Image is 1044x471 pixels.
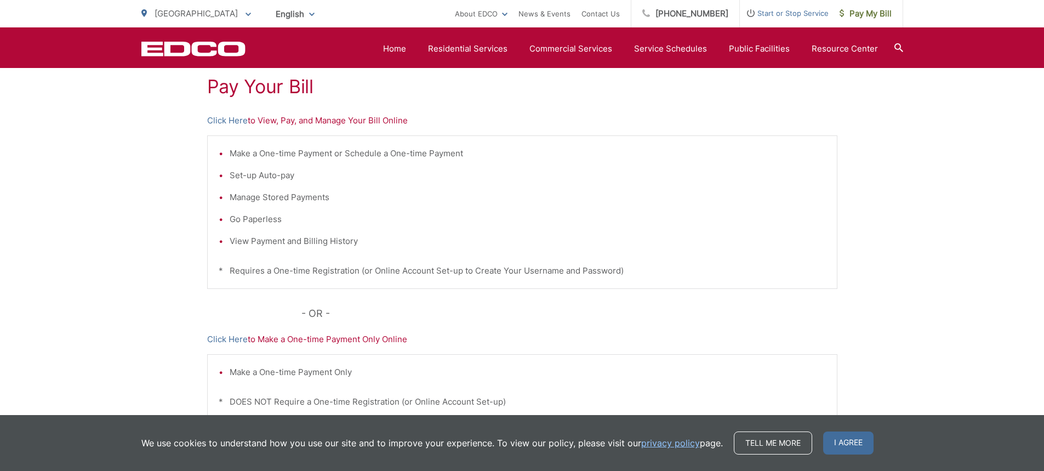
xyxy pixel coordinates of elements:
[230,169,826,182] li: Set-up Auto-pay
[155,8,238,19] span: [GEOGRAPHIC_DATA]
[207,76,837,98] h1: Pay Your Bill
[207,333,248,346] a: Click Here
[219,264,826,277] p: * Requires a One-time Registration (or Online Account Set-up to Create Your Username and Password)
[207,114,837,127] p: to View, Pay, and Manage Your Bill Online
[141,41,246,56] a: EDCD logo. Return to the homepage.
[641,436,700,450] a: privacy policy
[230,366,826,379] li: Make a One-time Payment Only
[383,42,406,55] a: Home
[267,4,323,24] span: English
[518,7,571,20] a: News & Events
[529,42,612,55] a: Commercial Services
[141,436,723,450] p: We use cookies to understand how you use our site and to improve your experience. To view our pol...
[455,7,507,20] a: About EDCO
[230,235,826,248] li: View Payment and Billing History
[230,213,826,226] li: Go Paperless
[581,7,620,20] a: Contact Us
[823,432,874,455] span: I agree
[840,7,892,20] span: Pay My Bill
[219,395,826,408] p: * DOES NOT Require a One-time Registration (or Online Account Set-up)
[428,42,507,55] a: Residential Services
[230,147,826,160] li: Make a One-time Payment or Schedule a One-time Payment
[812,42,878,55] a: Resource Center
[729,42,790,55] a: Public Facilities
[301,305,837,322] p: - OR -
[207,333,837,346] p: to Make a One-time Payment Only Online
[634,42,707,55] a: Service Schedules
[207,114,248,127] a: Click Here
[734,432,812,455] a: Tell me more
[230,191,826,204] li: Manage Stored Payments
